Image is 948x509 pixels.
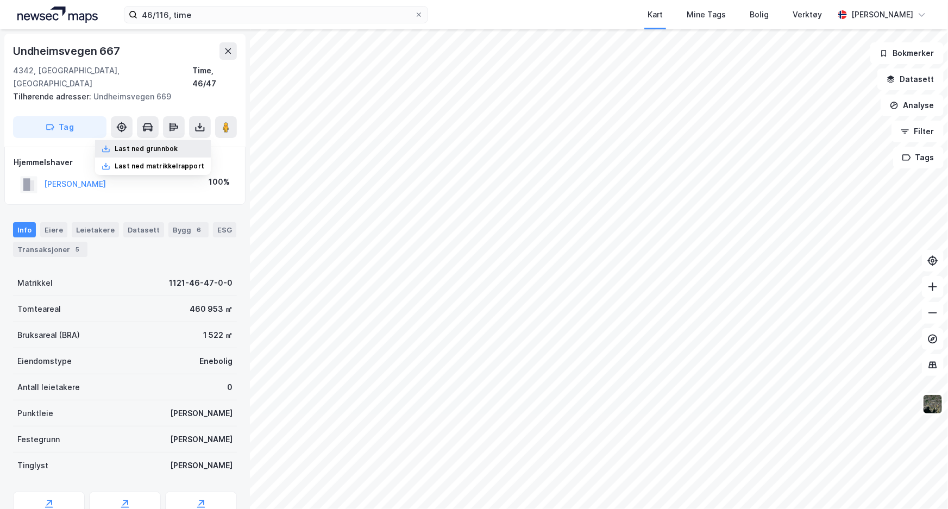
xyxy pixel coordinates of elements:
button: Tag [13,116,106,138]
div: 4342, [GEOGRAPHIC_DATA], [GEOGRAPHIC_DATA] [13,64,192,90]
div: 5 [72,244,83,255]
input: Søk på adresse, matrikkel, gårdeiere, leietakere eller personer [137,7,415,23]
div: Bolig [750,8,769,21]
div: 1 522 ㎡ [203,329,233,342]
span: Tilhørende adresser: [13,92,93,101]
div: Transaksjoner [13,242,87,257]
div: 460 953 ㎡ [190,303,233,316]
div: Antall leietakere [17,381,80,394]
div: Tinglyst [17,459,48,472]
div: Bygg [168,222,209,237]
div: Eiere [40,222,67,237]
div: [PERSON_NAME] [170,407,233,420]
div: Bruksareal (BRA) [17,329,80,342]
div: Verktøy [793,8,822,21]
div: Last ned grunnbok [115,144,178,153]
div: Matrikkel [17,277,53,290]
div: 100% [209,175,230,188]
div: Undheimsvegen 667 [13,42,122,60]
button: Analyse [881,95,944,116]
div: [PERSON_NAME] [170,433,233,446]
div: Hjemmelshaver [14,156,236,169]
div: Tomteareal [17,303,61,316]
iframe: Chat Widget [894,457,948,509]
button: Bokmerker [870,42,944,64]
div: ESG [213,222,236,237]
button: Tags [893,147,944,168]
button: Filter [892,121,944,142]
div: [PERSON_NAME] [851,8,913,21]
div: Kontrollprogram for chat [894,457,948,509]
div: Last ned matrikkelrapport [115,162,204,171]
div: Enebolig [199,355,233,368]
div: 6 [193,224,204,235]
div: 0 [227,381,233,394]
div: Leietakere [72,222,119,237]
div: Kart [648,8,663,21]
div: [PERSON_NAME] [170,459,233,472]
div: 1121-46-47-0-0 [169,277,233,290]
div: Mine Tags [687,8,726,21]
div: Time, 46/47 [192,64,237,90]
div: Undheimsvegen 669 [13,90,228,103]
img: 9k= [922,394,943,414]
div: Eiendomstype [17,355,72,368]
div: Punktleie [17,407,53,420]
div: Datasett [123,222,164,237]
div: Festegrunn [17,433,60,446]
img: logo.a4113a55bc3d86da70a041830d287a7e.svg [17,7,98,23]
div: Info [13,222,36,237]
button: Datasett [877,68,944,90]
